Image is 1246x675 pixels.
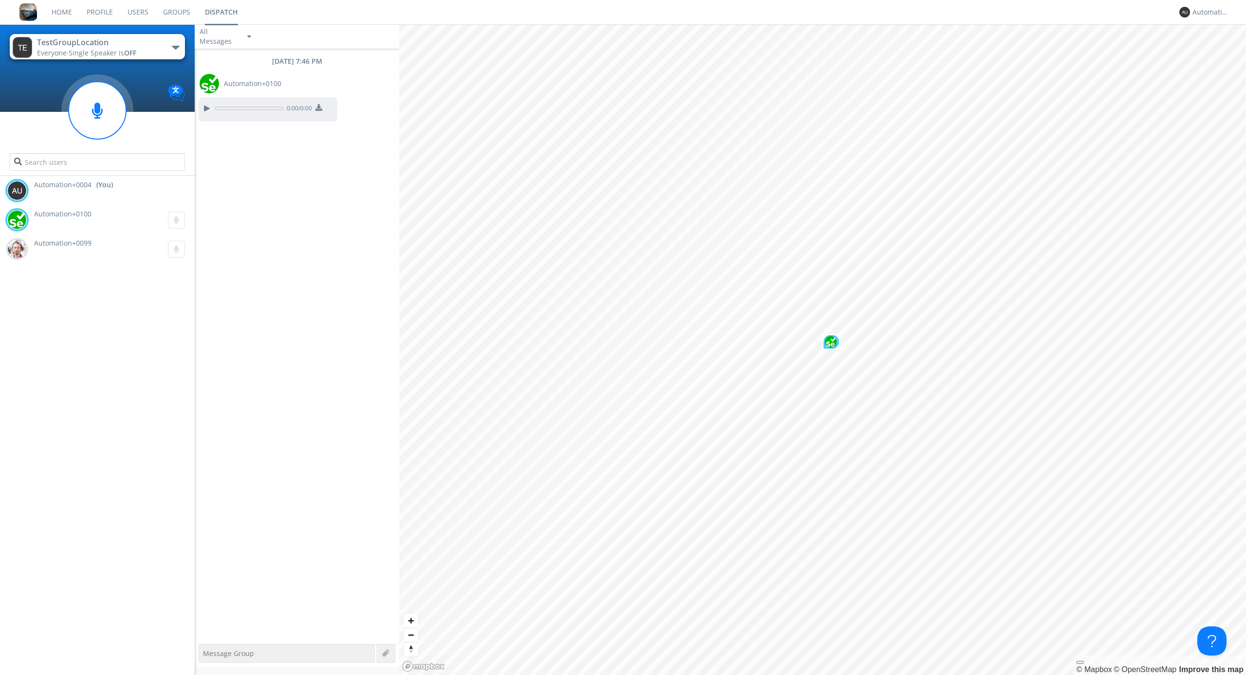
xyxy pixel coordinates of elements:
img: 8ff700cf5bab4eb8a436322861af2272 [19,3,37,21]
iframe: Toggle Customer Support [1197,626,1227,656]
img: 373638.png [1179,7,1190,18]
div: Map marker [823,334,840,350]
a: OpenStreetMap [1114,665,1176,674]
span: 0:00 / 0:00 [283,104,312,115]
span: Automation+0100 [224,79,281,89]
button: Zoom in [404,614,418,628]
div: (You) [96,180,113,190]
span: Zoom out [404,628,418,642]
img: 373638.png [13,37,32,58]
button: Toggle attribution [1076,661,1084,664]
a: Mapbox logo [402,661,445,672]
img: 1d6f5aa125064724806496497f14335c [825,336,837,348]
span: Automation+0100 [34,209,92,218]
img: 1d6f5aa125064724806496497f14335c [7,210,27,230]
img: caret-down-sm.svg [247,36,251,38]
div: [DATE] 7:46 PM [195,56,399,66]
img: Translation enabled [168,85,185,102]
span: Automation+0099 [34,238,92,248]
span: OFF [124,48,136,57]
a: Mapbox [1076,665,1112,674]
img: 1d6f5aa125064724806496497f14335c [200,74,219,93]
div: Automation+0004 [1192,7,1229,17]
img: 188aebdfe36046648fc345ac6d114d07 [7,239,27,259]
span: Reset bearing to north [404,642,418,656]
button: Reset bearing to north [404,642,418,656]
a: Map feedback [1179,665,1244,674]
img: download media button [315,104,322,111]
div: TestGroupLocation [37,37,147,48]
span: Automation+0004 [34,180,92,190]
div: Everyone · [37,48,147,58]
button: Zoom out [404,628,418,642]
canvas: Map [399,24,1246,675]
input: Search users [10,153,185,171]
div: All Messages [200,27,238,46]
button: TestGroupLocationEveryone·Single Speaker isOFF [10,34,185,59]
img: 373638.png [7,181,27,200]
span: Single Speaker is [69,48,136,57]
